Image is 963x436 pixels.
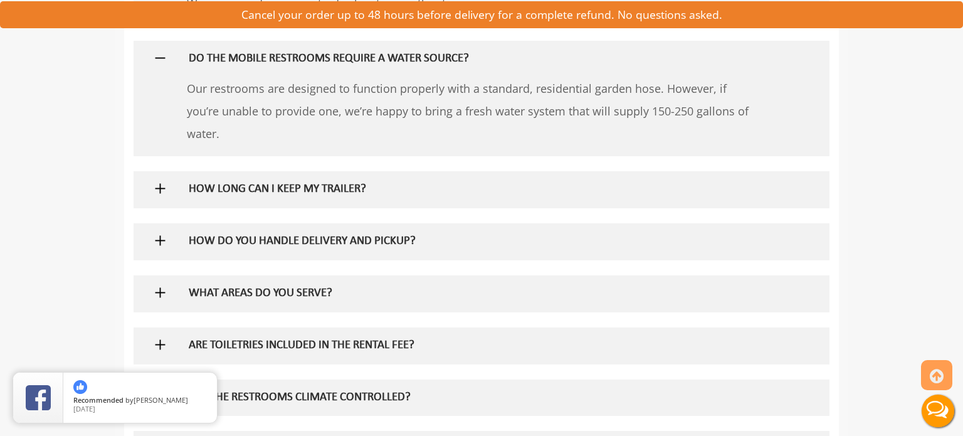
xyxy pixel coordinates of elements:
span: [PERSON_NAME] [134,395,188,405]
h5: DO THE MOBILE RESTROOMS REQUIRE A WATER SOURCE? [189,53,734,66]
h5: HOW LONG CAN I KEEP MY TRAILER? [189,183,734,196]
h5: ARE THE RESTROOMS CLIMATE CONTROLLED? [189,391,734,405]
h5: WHAT AREAS DO YOU SERVE? [189,287,734,300]
img: thumbs up icon [73,380,87,394]
span: [DATE] [73,404,95,413]
button: Live Chat [913,386,963,436]
img: Review Rating [26,385,51,410]
p: Our restrooms are designed to function properly with a standard, residential garden hose. However... [187,77,754,145]
img: plus icon sign [152,181,168,196]
img: plus icon sign [152,50,168,66]
h5: ARE TOILETRIES INCLUDED IN THE RENTAL FEE? [189,339,734,353]
span: by [73,396,207,405]
img: plus icon sign [152,285,168,300]
img: plus icon sign [152,337,168,353]
span: Recommended [73,395,124,405]
h5: HOW DO YOU HANDLE DELIVERY AND PICKUP? [189,235,734,248]
img: plus icon sign [152,233,168,248]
